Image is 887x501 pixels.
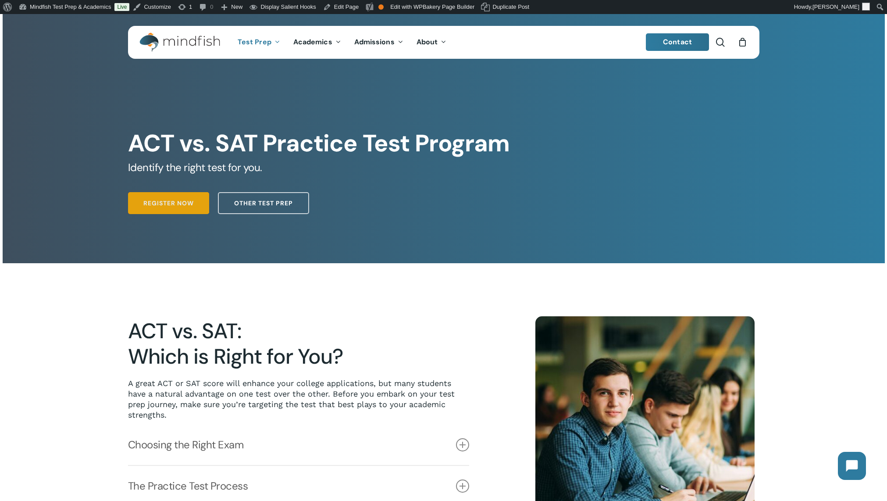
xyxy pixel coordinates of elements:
[128,161,759,175] h5: Identify the right test for you.
[234,199,293,208] span: Other Test Prep
[812,4,859,10] span: [PERSON_NAME]
[231,39,287,46] a: Test Prep
[128,378,469,420] p: A great ACT or SAT score will enhance your college applications, but many students have a natural...
[128,425,469,465] a: Choosing the Right Exam
[143,199,194,208] span: Register Now
[128,318,469,369] h2: ACT vs. SAT: Which is Right for You?
[218,192,309,214] a: Other Test Prep
[293,37,332,47] span: Academics
[128,26,759,59] header: Main Menu
[348,39,410,46] a: Admissions
[354,37,395,47] span: Admissions
[738,37,748,47] a: Cart
[829,443,875,489] iframe: Chatbot
[378,4,384,10] div: OK
[410,39,453,46] a: About
[417,37,438,47] span: About
[114,3,129,11] a: Live
[287,39,348,46] a: Academics
[663,37,692,47] span: Contact
[646,33,709,51] a: Contact
[128,129,759,157] h1: ACT vs. SAT Practice Test Program
[238,37,271,47] span: Test Prep
[128,192,209,214] a: Register Now
[231,26,453,59] nav: Main Menu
